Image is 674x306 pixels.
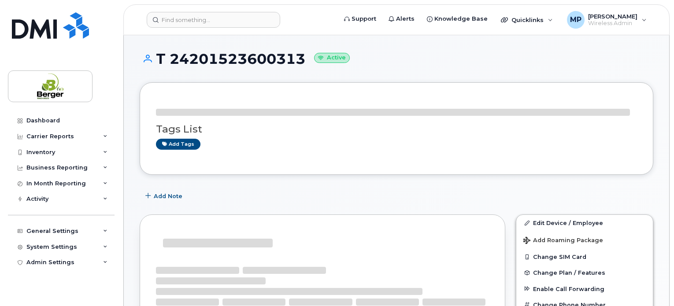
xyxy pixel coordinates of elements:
span: Enable Call Forwarding [533,285,604,292]
button: Change SIM Card [516,249,653,265]
button: Enable Call Forwarding [516,281,653,297]
a: Edit Device / Employee [516,215,653,231]
button: Add Roaming Package [516,231,653,249]
span: Add Roaming Package [523,237,603,245]
h3: Tags List [156,124,637,135]
h1: T 24201523600313 [140,51,653,66]
button: Change Plan / Features [516,265,653,280]
span: Add Note [154,192,182,200]
small: Active [314,53,350,63]
span: Change Plan / Features [533,269,605,276]
button: Add Note [140,188,190,204]
a: Add tags [156,139,200,150]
